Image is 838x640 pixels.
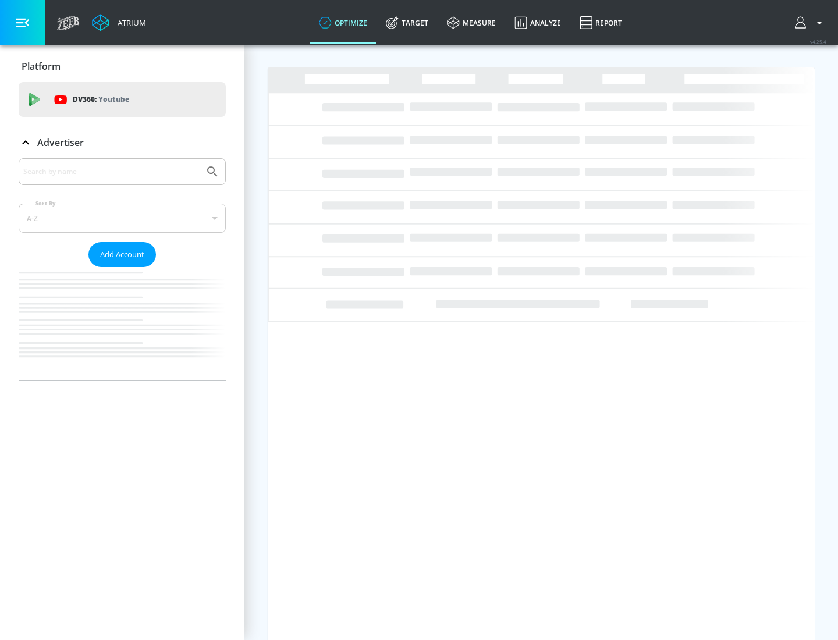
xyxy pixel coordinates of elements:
[100,248,144,261] span: Add Account
[22,60,61,73] p: Platform
[92,14,146,31] a: Atrium
[505,2,570,44] a: Analyze
[438,2,505,44] a: measure
[377,2,438,44] a: Target
[19,158,226,380] div: Advertiser
[310,2,377,44] a: optimize
[37,136,84,149] p: Advertiser
[570,2,631,44] a: Report
[19,82,226,117] div: DV360: Youtube
[113,17,146,28] div: Atrium
[73,93,129,106] p: DV360:
[19,50,226,83] div: Platform
[98,93,129,105] p: Youtube
[33,200,58,207] label: Sort By
[19,267,226,380] nav: list of Advertiser
[23,164,200,179] input: Search by name
[88,242,156,267] button: Add Account
[810,38,826,45] span: v 4.25.4
[19,204,226,233] div: A-Z
[19,126,226,159] div: Advertiser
